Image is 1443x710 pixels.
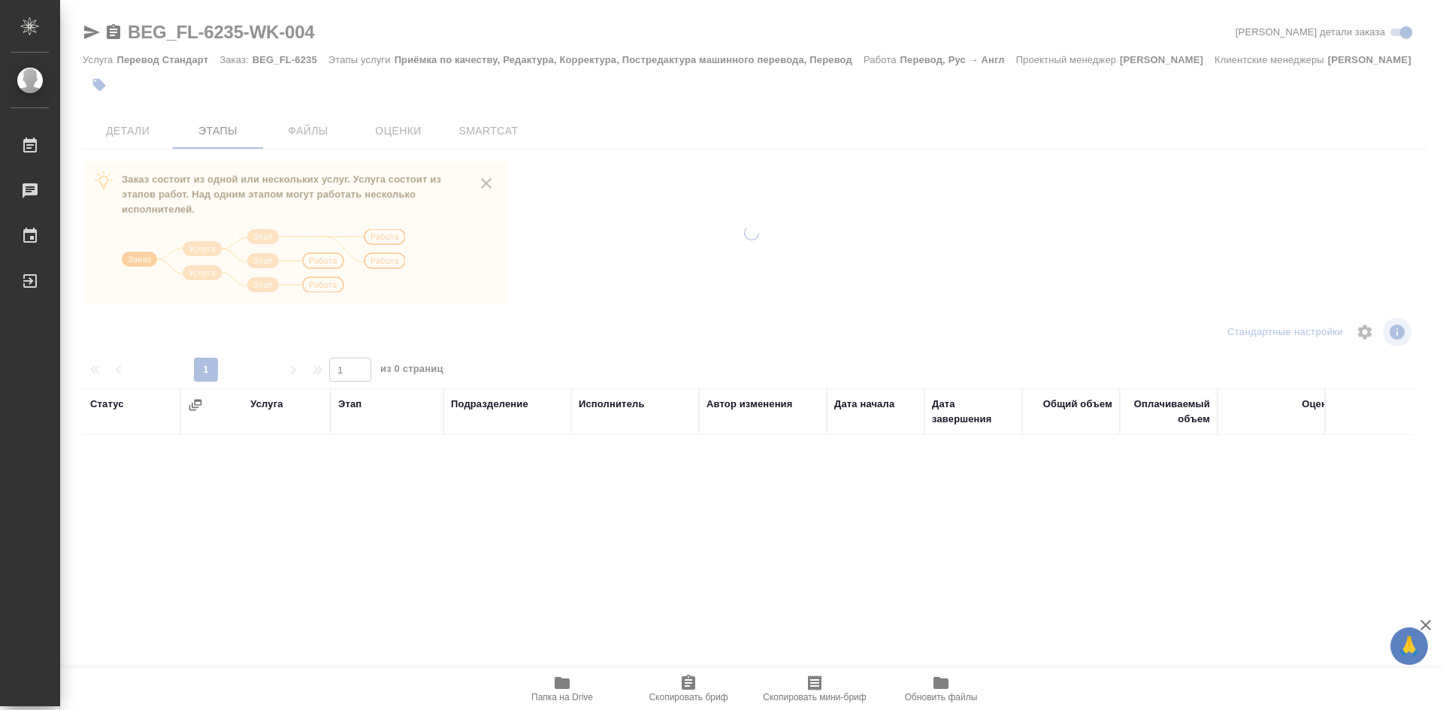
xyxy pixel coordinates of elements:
[531,692,593,702] span: Папка на Drive
[499,668,625,710] button: Папка на Drive
[878,668,1004,710] button: Обновить файлы
[1302,397,1338,412] div: Оценка
[1390,627,1428,665] button: 🙏
[763,692,866,702] span: Скопировать мини-бриф
[752,668,878,710] button: Скопировать мини-бриф
[905,692,978,702] span: Обновить файлы
[649,692,728,702] span: Скопировать бриф
[932,397,1015,427] div: Дата завершения
[625,668,752,710] button: Скопировать бриф
[188,397,203,412] button: Сгруппировать
[834,397,894,412] div: Дата начала
[250,397,283,412] div: Услуга
[579,397,645,412] div: Исполнитель
[1127,397,1210,427] div: Оплачиваемый объем
[1043,397,1112,412] div: Общий объем
[338,397,362,412] div: Этап
[451,397,528,412] div: Подразделение
[90,397,124,412] div: Статус
[706,397,792,412] div: Автор изменения
[1396,630,1422,662] span: 🙏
